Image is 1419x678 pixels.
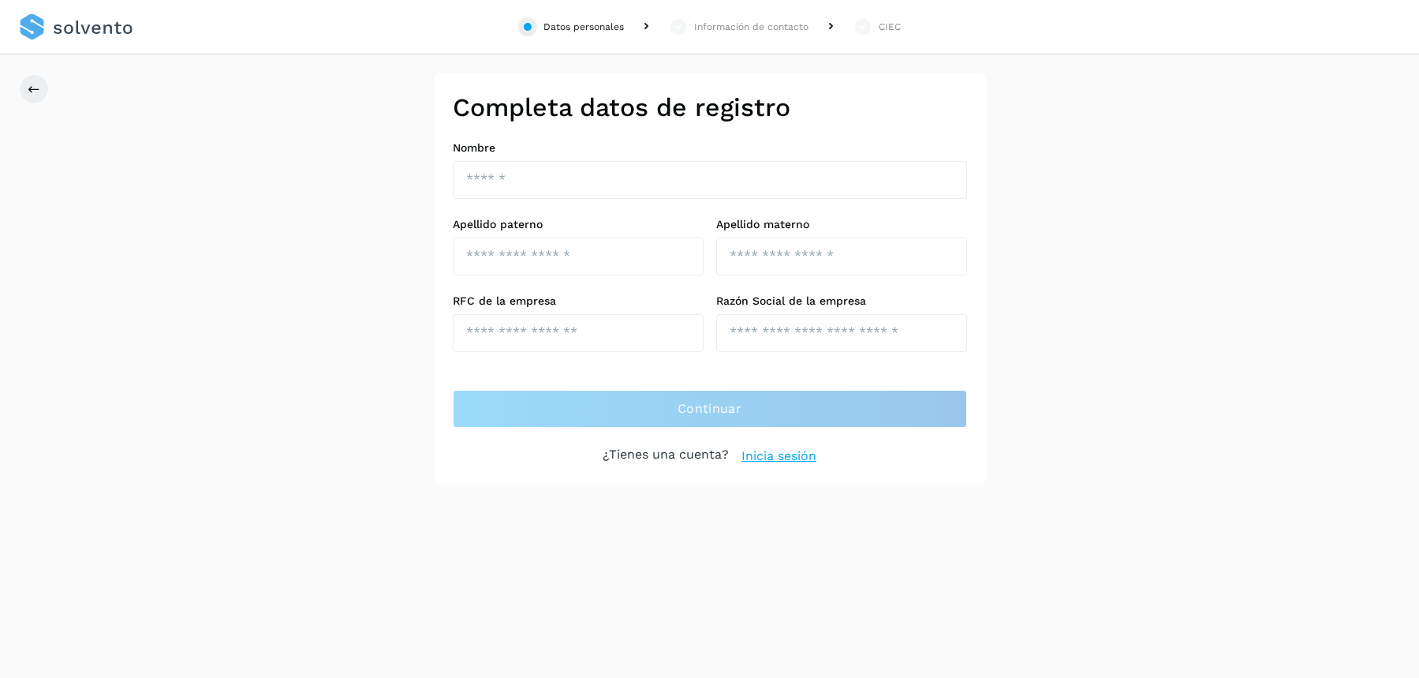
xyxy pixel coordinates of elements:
p: ¿Tienes una cuenta? [603,447,729,466]
label: Razón Social de la empresa [716,294,967,308]
div: CIEC [879,20,901,34]
div: Información de contacto [694,20,808,34]
label: Nombre [453,141,967,155]
a: Inicia sesión [741,447,816,466]
label: Apellido paterno [453,218,704,231]
label: RFC de la empresa [453,294,704,308]
div: Datos personales [543,20,624,34]
h2: Completa datos de registro [453,92,967,122]
span: Continuar [678,400,741,418]
label: Apellido materno [716,218,967,231]
button: Continuar [453,390,967,428]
